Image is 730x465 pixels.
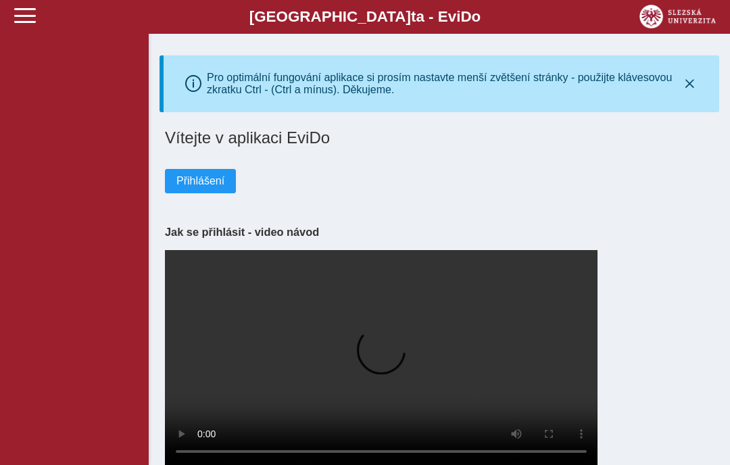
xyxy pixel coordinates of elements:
span: Přihlášení [176,175,224,187]
button: Přihlášení [165,169,236,193]
b: [GEOGRAPHIC_DATA] a - Evi [41,8,689,26]
h1: Vítejte v aplikaci EviDo [165,128,714,147]
span: D [460,8,471,25]
span: t [411,8,416,25]
h3: Jak se přihlásit - video návod [165,226,714,239]
img: logo_web_su.png [639,5,716,28]
span: o [472,8,481,25]
div: Pro optimální fungování aplikace si prosím nastavte menší zvětšení stránky - použijte klávesovou ... [207,72,682,96]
